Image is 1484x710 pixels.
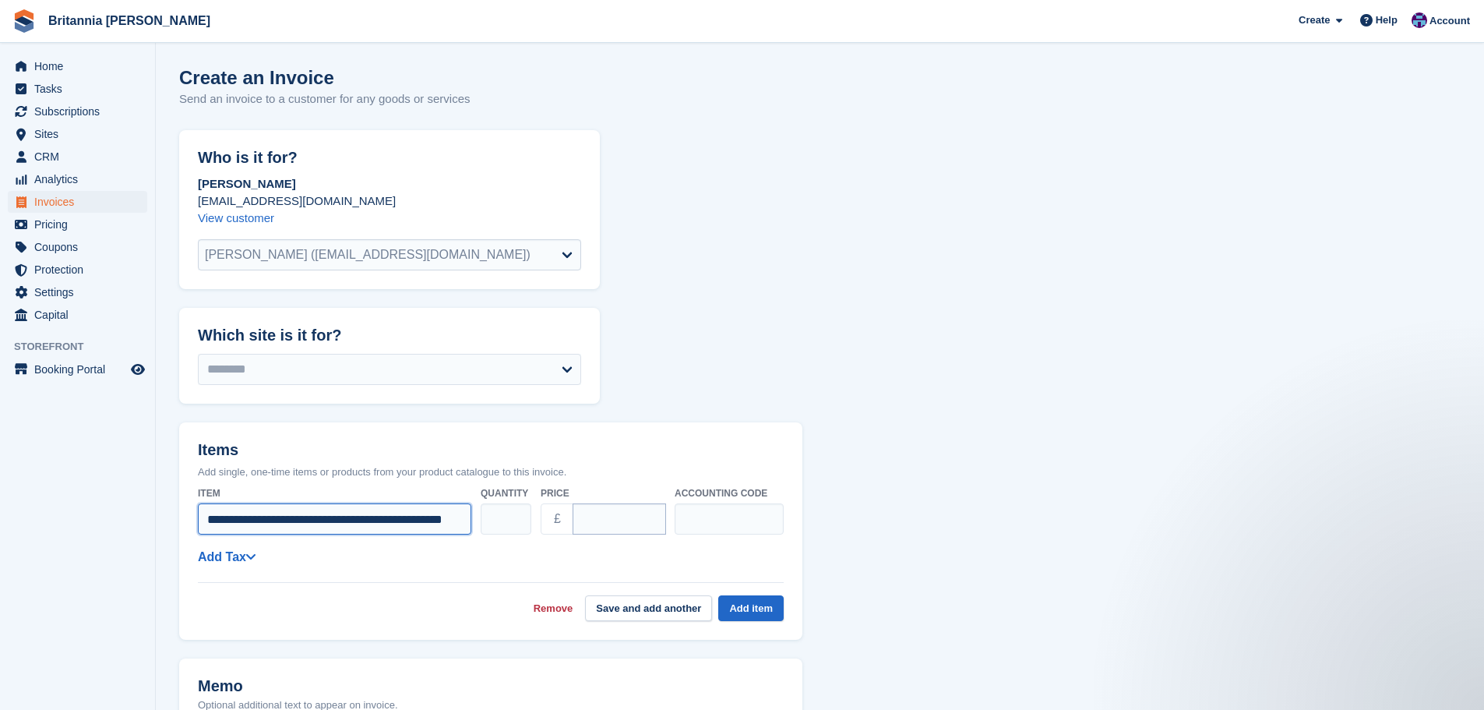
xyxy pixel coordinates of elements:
p: [EMAIL_ADDRESS][DOMAIN_NAME] [198,193,581,210]
span: Protection [34,259,128,281]
span: Invoices [34,191,128,213]
a: menu [8,78,147,100]
span: Sites [34,123,128,145]
span: Pricing [34,214,128,235]
a: menu [8,236,147,258]
a: Remove [534,601,573,616]
span: Create [1299,12,1330,28]
span: Coupons [34,236,128,258]
a: menu [8,123,147,145]
a: View customer [198,211,274,224]
h1: Create an Invoice [179,67,471,88]
label: Price [541,486,665,500]
span: Help [1376,12,1398,28]
a: Preview store [129,360,147,379]
a: menu [8,191,147,213]
a: menu [8,359,147,380]
img: Becca Clark [1412,12,1427,28]
img: stora-icon-8386f47178a22dfd0bd8f6a31ec36ba5ce8667c1dd55bd0f319d3a0aa187defe.svg [12,9,36,33]
a: menu [8,281,147,303]
a: menu [8,214,147,235]
span: Settings [34,281,128,303]
a: menu [8,304,147,326]
span: CRM [34,146,128,168]
h2: Who is it for? [198,149,581,167]
span: Capital [34,304,128,326]
a: menu [8,259,147,281]
span: Tasks [34,78,128,100]
span: Home [34,55,128,77]
h2: Memo [198,677,398,695]
label: Accounting code [675,486,784,500]
span: Storefront [14,339,155,355]
label: Item [198,486,471,500]
p: Add single, one-time items or products from your product catalogue to this invoice. [198,465,784,480]
a: menu [8,146,147,168]
label: Quantity [481,486,531,500]
a: menu [8,101,147,122]
a: Add Tax [198,550,256,563]
span: Analytics [34,168,128,190]
span: Account [1429,13,1470,29]
span: Subscriptions [34,101,128,122]
p: Send an invoice to a customer for any goods or services [179,90,471,108]
a: menu [8,55,147,77]
a: menu [8,168,147,190]
button: Save and add another [585,595,712,621]
a: Britannia [PERSON_NAME] [42,8,217,34]
h2: Which site is it for? [198,327,581,344]
h2: Items [198,441,784,462]
button: Add item [718,595,784,621]
p: [PERSON_NAME] [198,175,581,193]
span: Booking Portal [34,359,128,380]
